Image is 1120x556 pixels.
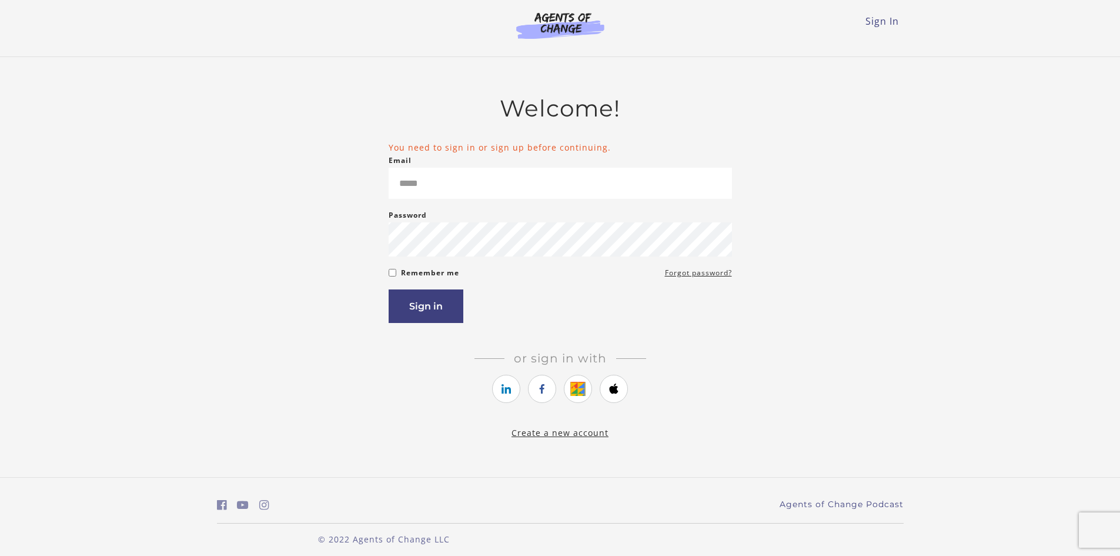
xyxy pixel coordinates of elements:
[217,533,551,545] p: © 2022 Agents of Change LLC
[780,498,904,511] a: Agents of Change Podcast
[504,351,616,365] span: Or sign in with
[217,497,227,514] a: https://www.facebook.com/groups/aswbtestprep (Open in a new window)
[511,427,609,438] a: Create a new account
[259,497,269,514] a: https://www.instagram.com/agentsofchangeprep/ (Open in a new window)
[389,95,732,122] h2: Welcome!
[237,500,249,511] i: https://www.youtube.com/c/AgentsofChangeTestPrepbyMeaganMitchell (Open in a new window)
[389,154,412,168] label: Email
[389,141,732,154] li: You need to sign in or sign up before continuing.
[564,375,592,403] a: https://courses.thinkific.com/users/auth/google?ss%5Breferral%5D=&ss%5Buser_return_to%5D=%2Fcours...
[217,500,227,511] i: https://www.facebook.com/groups/aswbtestprep (Open in a new window)
[600,375,628,403] a: https://courses.thinkific.com/users/auth/apple?ss%5Breferral%5D=&ss%5Buser_return_to%5D=%2Fcourse...
[259,500,269,511] i: https://www.instagram.com/agentsofchangeprep/ (Open in a new window)
[389,289,463,323] button: Sign in
[492,375,520,403] a: https://courses.thinkific.com/users/auth/linkedin?ss%5Breferral%5D=&ss%5Buser_return_to%5D=%2Fcou...
[528,375,556,403] a: https://courses.thinkific.com/users/auth/facebook?ss%5Breferral%5D=&ss%5Buser_return_to%5D=%2Fcou...
[401,266,459,280] label: Remember me
[389,208,427,222] label: Password
[237,497,249,514] a: https://www.youtube.com/c/AgentsofChangeTestPrepbyMeaganMitchell (Open in a new window)
[665,266,732,280] a: Forgot password?
[504,12,617,39] img: Agents of Change Logo
[865,15,899,28] a: Sign In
